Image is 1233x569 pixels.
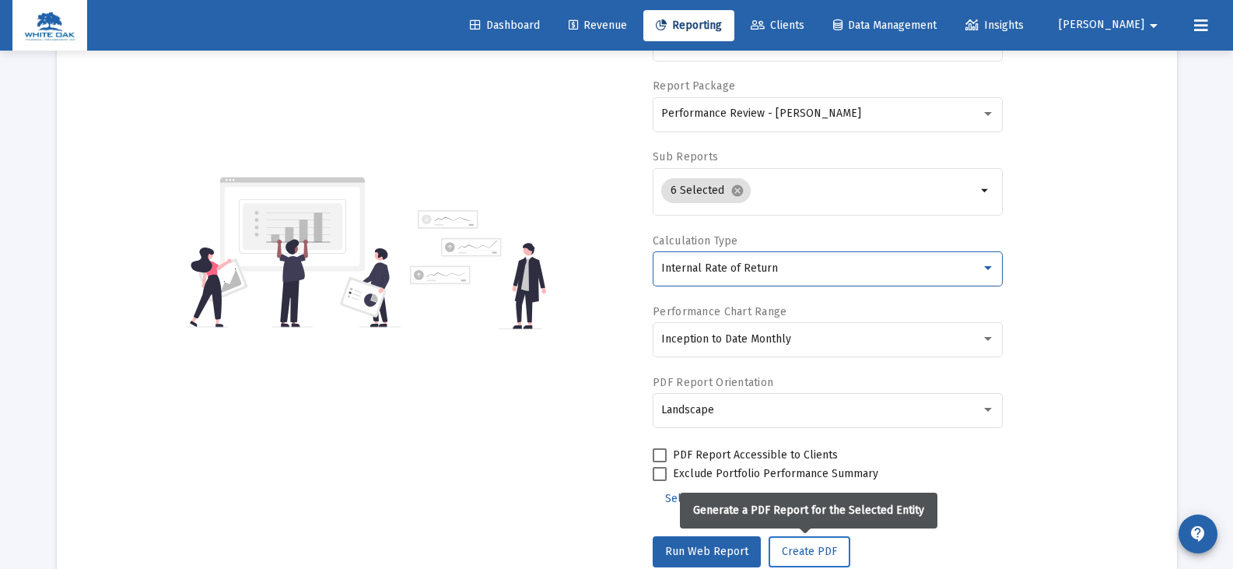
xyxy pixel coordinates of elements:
mat-icon: contact_support [1189,525,1207,543]
span: Insights [965,19,1024,32]
label: PDF Report Orientation [653,376,773,389]
span: Landscape [661,403,714,416]
span: Create PDF [782,545,837,558]
a: Insights [953,10,1036,41]
span: Revenue [569,19,627,32]
label: Report Package [653,79,735,93]
label: Sub Reports [653,150,718,163]
span: Dashboard [470,19,540,32]
mat-icon: arrow_drop_down [976,181,995,200]
button: Create PDF [769,536,850,567]
span: [PERSON_NAME] [1059,19,1144,32]
span: Internal Rate of Return [661,262,778,275]
span: Run Web Report [665,545,748,558]
button: [PERSON_NAME] [1040,9,1182,40]
label: Calculation Type [653,234,737,248]
img: Dashboard [24,10,75,41]
mat-chip-list: Selection [661,175,976,206]
img: reporting-alt [410,210,546,329]
span: Data Management [833,19,937,32]
a: Revenue [556,10,639,41]
span: Additional Options [802,492,893,505]
mat-chip: 6 Selected [661,178,751,203]
img: reporting [187,175,401,329]
span: PDF Report Accessible to Clients [673,446,838,465]
button: Run Web Report [653,536,761,567]
span: Clients [751,19,804,32]
span: Reporting [656,19,722,32]
a: Clients [738,10,817,41]
span: Performance Review - [PERSON_NAME] [661,107,861,120]
label: Performance Chart Range [653,305,786,318]
a: Data Management [821,10,949,41]
a: Reporting [643,10,734,41]
mat-icon: arrow_drop_down [1144,10,1163,41]
a: Dashboard [457,10,552,41]
span: Inception to Date Monthly [661,332,791,346]
span: Select Custom Period [665,492,773,505]
span: Exclude Portfolio Performance Summary [673,465,878,483]
mat-icon: cancel [730,184,744,198]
